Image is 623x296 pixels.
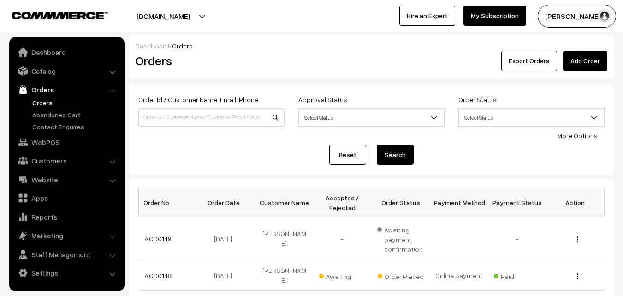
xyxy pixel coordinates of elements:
a: Hire an Expert [399,6,455,26]
a: More Options [557,132,598,139]
a: Orders [30,98,121,108]
a: Dashboard [136,42,169,50]
a: Reset [329,145,366,165]
span: Awaiting [319,269,365,281]
a: Abandoned Cart [30,110,121,120]
a: Reports [12,209,121,225]
button: [DOMAIN_NAME] [104,5,222,28]
span: Select Status [298,108,445,127]
th: Order Date [197,188,255,217]
th: Order Status [372,188,430,217]
a: Marketing [12,227,121,244]
td: - [488,217,546,260]
td: [DATE] [197,260,255,291]
button: Export Orders [501,51,557,71]
label: Order Id / Customer Name, Email, Phone [138,95,258,104]
th: Accepted / Rejected [313,188,371,217]
a: Dashboard [12,44,121,60]
th: Order No [139,188,197,217]
span: Orders [172,42,193,50]
th: Payment Method [430,188,488,217]
span: Paid [494,269,540,281]
a: Settings [12,265,121,281]
a: Catalog [12,63,121,79]
a: Website [12,171,121,188]
img: user [598,9,611,23]
a: Staff Management [12,246,121,263]
a: Orders [12,81,121,98]
span: Awaiting payment confirmation [377,223,424,254]
th: Customer Name [255,188,313,217]
th: Action [546,188,604,217]
a: #OD0149 [144,235,172,242]
h2: Orders [136,54,284,68]
td: Online payment [430,260,488,291]
a: My Subscription [463,6,526,26]
button: [PERSON_NAME] [538,5,616,28]
span: Select Status [459,109,604,126]
td: - [313,217,371,260]
img: Menu [577,236,578,242]
img: COMMMERCE [12,12,108,19]
img: Menu [577,273,578,279]
label: Order Status [458,95,497,104]
a: Add Order [563,51,607,71]
td: [PERSON_NAME] [255,217,313,260]
input: Order Id / Customer Name / Customer Email / Customer Phone [138,108,285,127]
a: Apps [12,190,121,206]
a: WebPOS [12,134,121,151]
a: Customers [12,152,121,169]
td: [PERSON_NAME] [255,260,313,291]
label: Approval Status [298,95,347,104]
button: Search [377,145,414,165]
span: Select Status [458,108,605,127]
a: Contact Enquires [30,122,121,132]
span: Select Status [299,109,444,126]
td: [DATE] [197,217,255,260]
th: Payment Status [488,188,546,217]
div: / [136,41,607,51]
span: Order Placed [378,269,424,281]
a: #OD0148 [144,272,172,279]
a: COMMMERCE [12,9,92,20]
